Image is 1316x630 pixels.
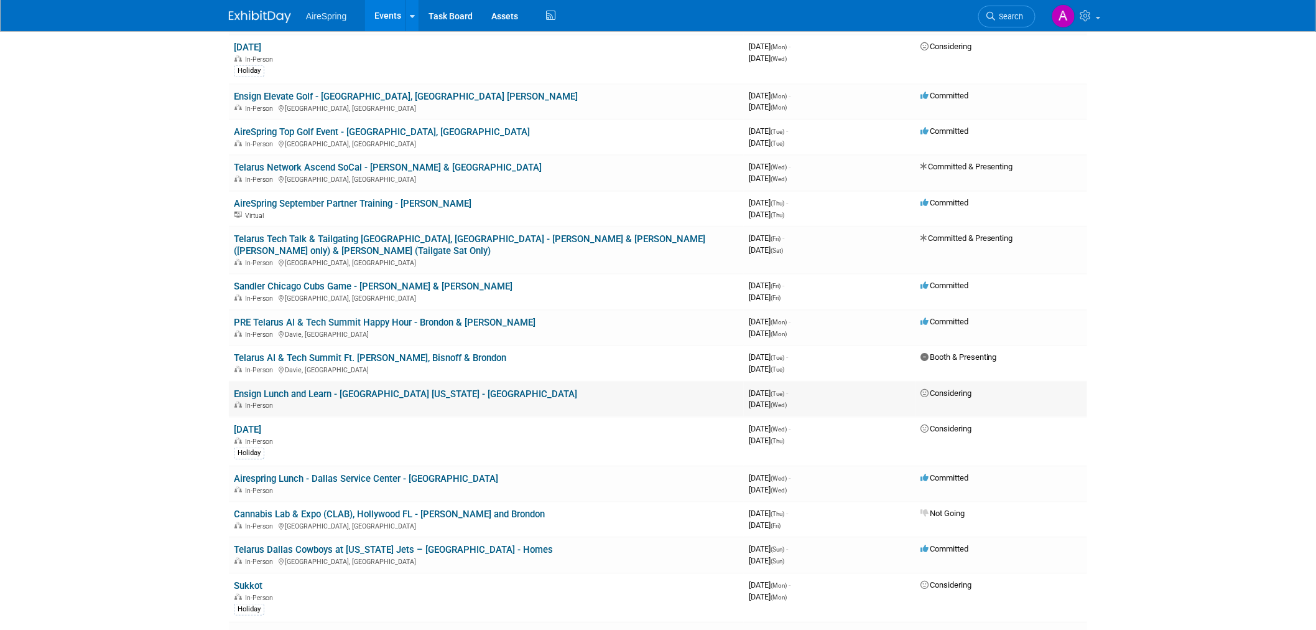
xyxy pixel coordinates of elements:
[771,247,783,254] span: (Sat)
[771,164,787,171] span: (Wed)
[245,212,267,220] span: Virtual
[786,126,788,136] span: -
[245,105,277,113] span: In-Person
[771,582,787,589] span: (Mon)
[771,558,784,565] span: (Sun)
[749,245,783,255] span: [DATE]
[771,475,787,482] span: (Wed)
[234,42,261,53] a: [DATE]
[234,293,739,303] div: [GEOGRAPHIC_DATA], [GEOGRAPHIC_DATA]
[978,6,1036,27] a: Search
[771,176,787,182] span: (Wed)
[245,558,277,566] span: In-Person
[749,126,788,136] span: [DATE]
[234,331,242,337] img: In-Person Event
[234,174,739,184] div: [GEOGRAPHIC_DATA], [GEOGRAPHIC_DATA]
[749,424,790,433] span: [DATE]
[234,138,739,148] div: [GEOGRAPHIC_DATA], [GEOGRAPHIC_DATA]
[245,259,277,267] span: In-Person
[771,104,787,111] span: (Mon)
[771,294,781,301] span: (Fri)
[749,544,788,553] span: [DATE]
[771,283,781,289] span: (Fri)
[771,546,784,553] span: (Sun)
[234,126,530,138] a: AireSpring Top Golf Event - [GEOGRAPHIC_DATA], [GEOGRAPHIC_DATA]
[749,352,788,362] span: [DATE]
[771,55,787,62] span: (Wed)
[245,331,277,339] span: In-Person
[771,331,787,337] span: (Mon)
[234,105,242,111] img: In-Person Event
[771,366,784,373] span: (Tue)
[245,140,277,148] span: In-Person
[234,257,739,267] div: [GEOGRAPHIC_DATA], [GEOGRAPHIC_DATA]
[920,544,968,553] span: Committed
[234,259,242,265] img: In-Person Event
[920,509,965,518] span: Not Going
[749,91,790,100] span: [DATE]
[234,329,739,339] div: Davie, [GEOGRAPHIC_DATA]
[920,233,1013,243] span: Committed & Presenting
[789,162,790,171] span: -
[234,352,506,364] a: Telarus AI & Tech Summit Ft. [PERSON_NAME], Bisnoff & Brondon
[749,174,787,183] span: [DATE]
[782,281,784,290] span: -
[245,366,277,374] span: In-Person
[786,509,788,518] span: -
[245,176,277,184] span: In-Person
[771,390,784,397] span: (Tue)
[920,473,968,482] span: Committed
[234,233,705,256] a: Telarus Tech Talk & Tailgating [GEOGRAPHIC_DATA], [GEOGRAPHIC_DATA] - [PERSON_NAME] & [PERSON_NAM...
[920,580,971,590] span: Considering
[234,388,577,400] a: Ensign Lunch and Learn - [GEOGRAPHIC_DATA] [US_STATE] - [GEOGRAPHIC_DATA]
[749,580,790,590] span: [DATE]
[771,522,781,529] span: (Fri)
[920,388,971,398] span: Considering
[234,487,242,493] img: In-Person Event
[234,366,242,372] img: In-Person Event
[234,556,739,566] div: [GEOGRAPHIC_DATA], [GEOGRAPHIC_DATA]
[771,487,787,494] span: (Wed)
[771,354,784,361] span: (Tue)
[771,128,784,135] span: (Tue)
[920,198,968,207] span: Committed
[245,594,277,602] span: In-Person
[234,55,242,62] img: In-Person Event
[234,65,264,77] div: Holiday
[234,594,242,600] img: In-Person Event
[234,520,739,530] div: [GEOGRAPHIC_DATA], [GEOGRAPHIC_DATA]
[749,102,787,111] span: [DATE]
[234,473,498,484] a: Airespring Lunch - Dallas Service Center - [GEOGRAPHIC_DATA]
[789,91,790,100] span: -
[234,604,264,615] div: Holiday
[749,317,790,326] span: [DATE]
[995,12,1024,21] span: Search
[749,388,788,398] span: [DATE]
[920,352,997,362] span: Booth & Presenting
[749,436,784,445] span: [DATE]
[920,317,968,326] span: Committed
[234,448,264,459] div: Holiday
[234,509,545,520] a: Cannabis Lab & Expo (CLAB), Hollywood FL - [PERSON_NAME] and Brondon
[234,544,553,555] a: Telarus Dallas Cowboys at [US_STATE] Jets – [GEOGRAPHIC_DATA] - Homes
[245,487,277,495] span: In-Person
[789,42,790,51] span: -
[749,364,784,374] span: [DATE]
[749,54,787,63] span: [DATE]
[234,424,261,435] a: [DATE]
[234,317,535,328] a: PRE Telarus AI & Tech Summit Happy Hour - Brondon & [PERSON_NAME]
[234,91,578,102] a: Ensign Elevate Golf - [GEOGRAPHIC_DATA], [GEOGRAPHIC_DATA] [PERSON_NAME]
[771,93,787,100] span: (Mon)
[234,162,542,173] a: Telarus Network Ascend SoCal - [PERSON_NAME] & [GEOGRAPHIC_DATA]
[771,594,787,601] span: (Mon)
[749,485,787,494] span: [DATE]
[749,281,784,290] span: [DATE]
[245,438,277,446] span: In-Person
[749,329,787,338] span: [DATE]
[1052,4,1075,28] img: Aila Ortiaga
[749,400,787,409] span: [DATE]
[771,200,784,207] span: (Thu)
[749,556,784,565] span: [DATE]
[234,212,242,218] img: Virtual Event
[749,473,790,482] span: [DATE]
